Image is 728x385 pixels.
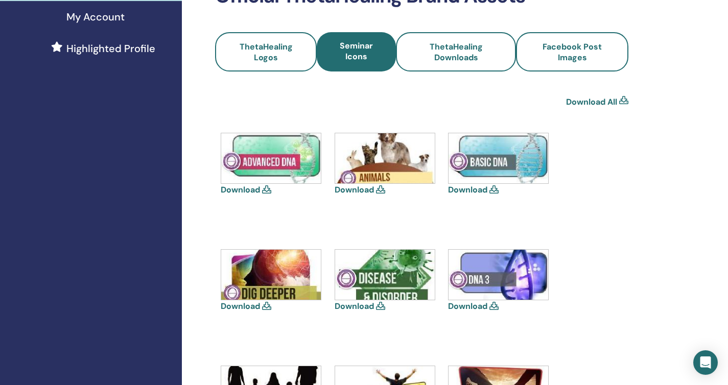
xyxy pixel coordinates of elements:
[516,32,628,71] a: Facebook Post Images
[449,250,548,300] img: dna-3.jpg
[566,96,617,108] a: Download All
[448,184,487,195] a: Download
[66,41,155,56] span: Highlighted Profile
[240,41,293,63] span: ThetaHealing Logos
[335,133,435,183] img: animal.jpg
[396,32,516,71] a: ThetaHealing Downloads
[543,41,602,63] span: Facebook Post Images
[221,184,260,195] a: Download
[340,40,373,62] span: Seminar Icons
[221,133,321,183] img: advanced.jpg
[693,350,718,375] div: Open Intercom Messenger
[317,32,396,71] a: Seminar Icons
[221,250,321,300] img: dig-deeper.jpg
[448,301,487,311] a: Download
[215,32,317,71] a: ThetaHealing Logos
[335,301,374,311] a: Download
[335,250,435,300] img: disease-and-disorder.jpg
[430,41,483,63] span: ThetaHealing Downloads
[449,133,548,183] img: basic.jpg
[221,301,260,311] a: Download
[335,184,374,195] a: Download
[66,9,125,25] span: My Account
